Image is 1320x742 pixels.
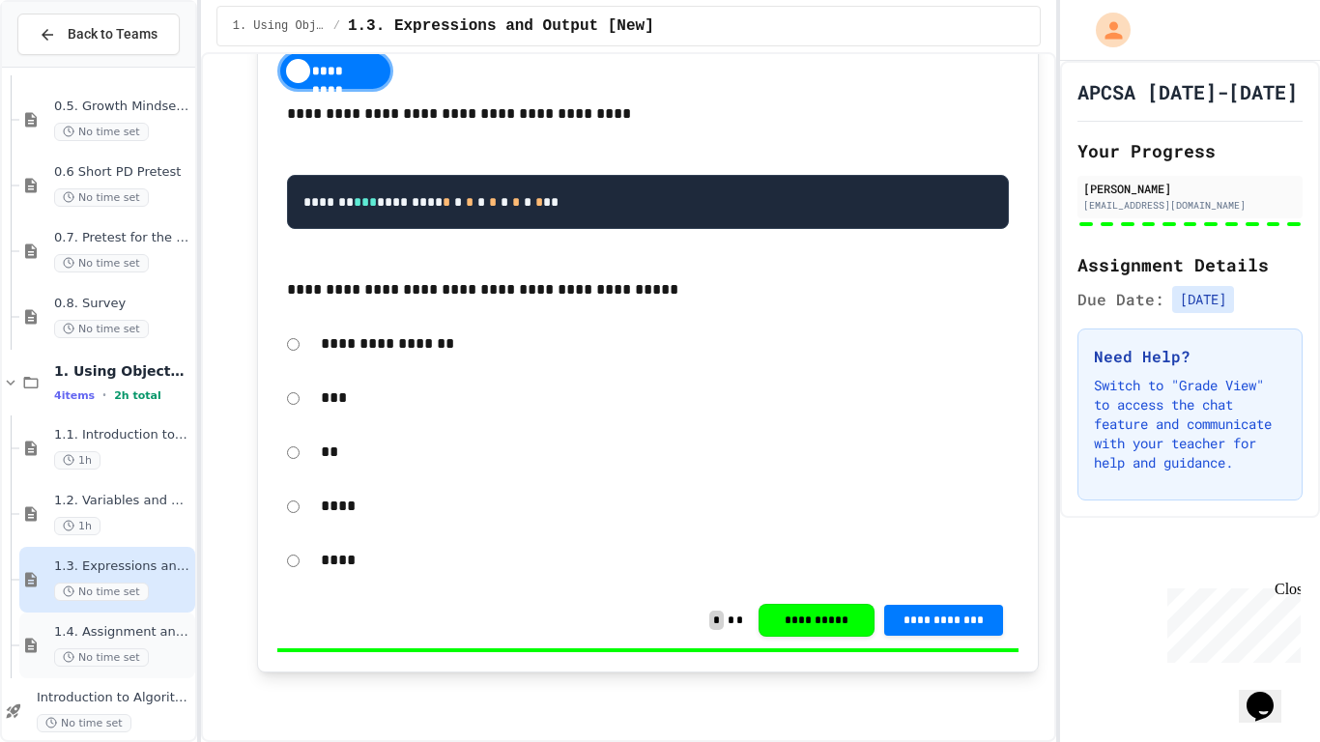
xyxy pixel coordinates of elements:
h1: APCSA [DATE]-[DATE] [1077,78,1298,105]
span: Due Date: [1077,288,1164,311]
iframe: chat widget [1160,581,1301,663]
span: 0.8. Survey [54,296,191,312]
span: No time set [54,123,149,141]
span: 1h [54,517,100,535]
h2: Assignment Details [1077,251,1303,278]
span: 1.3. Expressions and Output [New] [348,14,654,38]
span: 1h [54,451,100,470]
div: [PERSON_NAME] [1083,180,1297,197]
span: 2h total [114,389,161,402]
span: 1.2. Variables and Data Types [54,493,191,509]
span: 1.1. Introduction to Algorithms, Programming, and Compilers [54,427,191,443]
iframe: chat widget [1239,665,1301,723]
span: / [333,18,340,34]
span: No time set [54,648,149,667]
div: [EMAIL_ADDRESS][DOMAIN_NAME] [1083,198,1297,213]
span: 4 items [54,389,95,402]
span: No time set [54,320,149,338]
h3: Need Help? [1094,345,1286,368]
span: 0.7. Pretest for the AP CSA Exam [54,230,191,246]
span: Introduction to Algorithms, Programming, and Compilers [37,690,191,706]
span: 1.3. Expressions and Output [New] [54,558,191,575]
span: [DATE] [1172,286,1234,313]
span: 1. Using Objects and Methods [233,18,326,34]
span: 0.5. Growth Mindset and Pair Programming [54,99,191,115]
span: • [102,387,106,403]
span: 1.4. Assignment and Input [54,624,191,641]
span: No time set [54,188,149,207]
p: Switch to "Grade View" to access the chat feature and communicate with your teacher for help and ... [1094,376,1286,472]
div: Chat with us now!Close [8,8,133,123]
span: 1. Using Objects and Methods [54,362,191,380]
h2: Your Progress [1077,137,1303,164]
span: No time set [54,254,149,272]
div: My Account [1076,8,1135,52]
span: No time set [37,714,131,732]
button: Back to Teams [17,14,180,55]
span: Back to Teams [68,24,158,44]
span: 0.6 Short PD Pretest [54,164,191,181]
span: No time set [54,583,149,601]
